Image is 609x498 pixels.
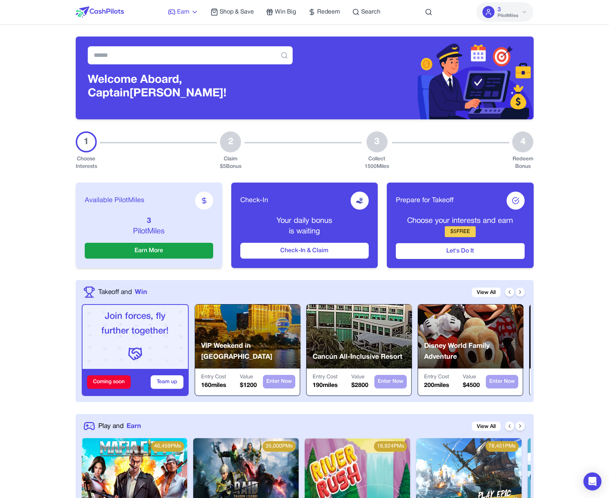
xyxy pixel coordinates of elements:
button: 3PilotMiles [476,2,533,22]
a: Search [352,8,380,17]
span: is waiting [289,228,320,235]
span: Earn [177,8,189,17]
a: Redeem [308,8,340,17]
button: Check-In & Claim [240,243,369,259]
p: VIP Weekend in [GEOGRAPHIC_DATA] [201,341,301,363]
button: Let's Do It [396,243,524,259]
p: Entry Cost [201,373,226,381]
span: Win [135,287,147,297]
p: Disney World Family Adventure [424,341,524,363]
span: Search [361,8,380,17]
p: Entry Cost [313,373,338,381]
p: Cancún All-Inclusive Resort [313,352,402,362]
p: Value [463,373,480,381]
img: CashPilots Logo [76,6,124,18]
div: 78,451 PMs [485,441,519,452]
div: 3 [366,131,388,152]
div: 18,924 PMs [374,441,407,452]
img: receive-dollar [356,197,363,204]
span: Takeoff and [98,287,132,297]
button: Enter Now [486,375,518,388]
a: View All [472,422,501,431]
span: Earn [127,421,141,431]
button: Team up [151,375,183,389]
div: 46,459 PMs [151,441,184,452]
div: Open Intercom Messenger [583,472,601,490]
button: Enter Now [374,375,407,388]
p: Choose your interests and earn [396,216,524,226]
h3: Welcome Aboard, Captain [PERSON_NAME]! [88,73,293,101]
div: $ 5 FREE [445,226,476,237]
a: Earn [168,8,198,17]
p: 3 [85,216,213,226]
div: 1 [76,131,97,152]
p: 190 miles [313,381,338,390]
p: 200 miles [424,381,449,390]
a: View All [472,288,501,297]
p: $ 4500 [463,381,480,390]
span: Redeem [317,8,340,17]
span: Win Big [275,8,296,17]
button: Earn More [85,243,213,259]
span: Available PilotMiles [85,195,144,206]
div: Claim $ 5 Bonus [220,155,241,171]
div: 35,000 PMs [263,441,296,452]
p: Value [351,373,368,381]
p: Entry Cost [424,373,449,381]
a: Takeoff andWin [98,287,147,297]
a: Shop & Save [211,8,254,17]
div: 4 [512,131,533,152]
p: $ 2800 [351,381,368,390]
span: PilotMiles [498,13,518,19]
p: PilotMiles [85,226,213,237]
img: Header decoration [305,37,534,119]
button: Enter Now [263,375,295,388]
a: Play andEarn [98,421,141,431]
p: $ 1200 [240,381,257,390]
span: Shop & Save [220,8,254,17]
span: 3 [498,5,501,14]
span: Prepare for Takeoff [396,195,453,206]
span: Play and [98,421,124,431]
p: Join forces, fly further together! [89,309,182,339]
p: Your daily bonus [240,216,369,226]
div: Choose Interests [76,155,97,171]
p: 160 miles [201,381,226,390]
p: Value [240,373,257,381]
div: Coming soon [87,375,131,389]
a: Win Big [266,8,296,17]
span: Check-In [240,195,268,206]
div: Collect 1500 Miles [365,155,389,171]
div: 2 [220,131,241,152]
div: Redeem Bonus [512,155,533,171]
